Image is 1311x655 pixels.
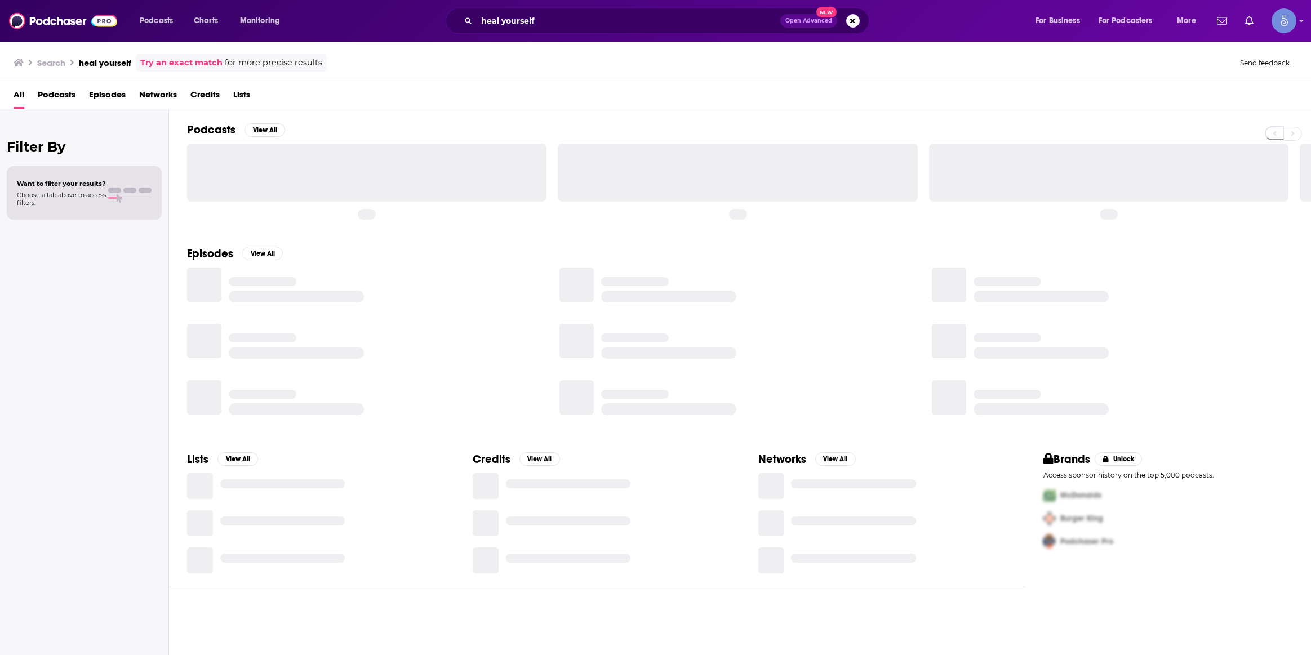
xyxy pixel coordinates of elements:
span: More [1177,13,1196,29]
h3: Search [37,57,65,68]
a: All [14,86,24,109]
span: Charts [194,13,218,29]
button: View All [242,247,283,260]
span: For Business [1036,13,1080,29]
button: open menu [1091,12,1169,30]
button: Unlock [1095,452,1143,466]
a: Episodes [89,86,126,109]
span: Want to filter your results? [17,180,106,188]
button: View All [217,452,258,466]
img: Second Pro Logo [1039,507,1060,530]
h2: Lists [187,452,208,466]
button: open menu [1028,12,1094,30]
a: PodcastsView All [187,123,285,137]
input: Search podcasts, credits, & more... [477,12,780,30]
button: Send feedback [1237,58,1293,68]
button: View All [245,123,285,137]
span: Podcasts [140,13,173,29]
span: Logged in as Spiral5-G1 [1272,8,1296,33]
h2: Podcasts [187,123,235,137]
p: Access sponsor history on the top 5,000 podcasts. [1043,471,1293,479]
button: View All [815,452,856,466]
img: First Pro Logo [1039,484,1060,507]
button: open menu [232,12,295,30]
img: Third Pro Logo [1039,530,1060,553]
h2: Credits [473,452,510,466]
img: Podchaser - Follow, Share and Rate Podcasts [9,10,117,32]
h2: Filter By [7,139,162,155]
h2: Networks [758,452,806,466]
a: Show notifications dropdown [1212,11,1232,30]
a: Podcasts [38,86,75,109]
button: Show profile menu [1272,8,1296,33]
a: Credits [190,86,220,109]
h2: Brands [1043,452,1090,466]
span: For Podcasters [1099,13,1153,29]
button: open menu [132,12,188,30]
span: McDonalds [1060,491,1101,500]
div: Search podcasts, credits, & more... [456,8,880,34]
button: View All [519,452,560,466]
button: Open AdvancedNew [780,14,837,28]
span: Choose a tab above to access filters. [17,191,106,207]
a: NetworksView All [758,452,856,466]
span: Burger King [1060,514,1103,523]
span: Podchaser Pro [1060,537,1113,546]
button: open menu [1169,12,1210,30]
a: Lists [233,86,250,109]
h2: Episodes [187,247,233,261]
span: Monitoring [240,13,280,29]
span: Open Advanced [785,18,832,24]
a: Charts [186,12,225,30]
a: ListsView All [187,452,258,466]
img: User Profile [1272,8,1296,33]
h3: heal yourself [79,57,131,68]
a: Try an exact match [140,56,223,69]
a: Show notifications dropdown [1241,11,1258,30]
span: New [816,7,837,17]
a: EpisodesView All [187,247,283,261]
span: for more precise results [225,56,322,69]
a: Networks [139,86,177,109]
a: CreditsView All [473,452,560,466]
